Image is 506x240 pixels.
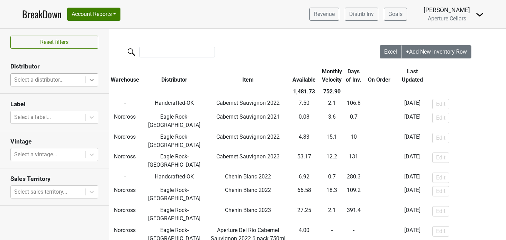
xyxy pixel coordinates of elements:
[288,111,320,131] td: 0.08
[141,131,208,151] td: Eagle Rock-[GEOGRAPHIC_DATA]
[216,113,280,120] span: Cabernet Sauvignon 2021
[432,153,449,163] button: Edit
[109,98,141,111] td: -
[109,171,141,185] td: -
[343,111,364,131] td: 0.7
[10,101,98,108] h3: Label
[380,45,402,58] button: Excel
[320,185,344,205] td: 18.3
[109,66,141,86] th: Warehouse: activate to sort column ascending
[364,204,395,224] td: -
[10,175,98,183] h3: Sales Territory
[109,151,141,171] td: Norcross
[22,7,62,21] a: BreakDown
[109,111,141,131] td: Norcross
[343,66,364,86] th: Days of Inv.: activate to sort column ascending
[288,98,320,111] td: 7.50
[288,86,320,98] th: 1,481.73
[424,6,470,15] div: [PERSON_NAME]
[141,185,208,205] td: Eagle Rock-[GEOGRAPHIC_DATA]
[364,98,395,111] td: -
[432,186,449,196] button: Edit
[364,171,395,185] td: -
[288,151,320,171] td: 53.17
[432,206,449,216] button: Edit
[320,111,344,131] td: 3.6
[225,187,271,193] span: Chenin Blanc 2022
[395,131,431,151] td: [DATE]
[320,131,344,151] td: 15.1
[109,204,141,224] td: Norcross
[141,151,208,171] td: Eagle Rock-[GEOGRAPHIC_DATA]
[406,48,467,55] span: +Add New Inventory Row
[225,173,271,180] span: Chenin Blanc 2022
[364,131,395,151] td: -
[432,99,449,109] button: Edit
[428,15,466,22] span: Aperture Cellars
[320,171,344,185] td: 0.7
[320,151,344,171] td: 12.2
[364,111,395,131] td: -
[10,138,98,145] h3: Vintage
[10,36,98,49] button: Reset filters
[395,151,431,171] td: [DATE]
[432,113,449,123] button: Edit
[395,111,431,131] td: [DATE]
[343,185,364,205] td: 109.2
[216,133,280,140] span: Cabernet Sauvignon 2022
[141,204,208,224] td: Eagle Rock-[GEOGRAPHIC_DATA]
[10,63,98,70] h3: Distributor
[216,153,280,160] span: Cabernet Sauvignon 2023
[364,151,395,171] td: -
[288,204,320,224] td: 27.25
[395,66,431,86] th: Last Updated: activate to sort column ascending
[216,100,280,106] span: Cabernet Sauvignon 2022
[401,45,471,58] button: +Add New Inventory Row
[141,111,208,131] td: Eagle Rock-[GEOGRAPHIC_DATA]
[343,131,364,151] td: 10
[141,66,208,86] th: Distributor: activate to sort column ascending
[432,226,449,237] button: Edit
[288,185,320,205] td: 66.58
[141,98,208,111] td: Handcrafted-OK
[320,66,344,86] th: Monthly Velocity: activate to sort column ascending
[320,204,344,224] td: 2.1
[288,171,320,185] td: 6.92
[384,48,397,55] span: Excel
[343,171,364,185] td: 280.3
[109,131,141,151] td: Norcross
[109,185,141,205] td: Norcross
[476,10,484,19] img: Dropdown Menu
[432,173,449,183] button: Edit
[343,151,364,171] td: 131
[225,207,271,213] span: Chenin Blanc 2023
[364,66,395,86] th: On Order: activate to sort column ascending
[343,204,364,224] td: 391.4
[67,8,120,21] button: Account Reports
[395,204,431,224] td: [DATE]
[395,98,431,111] td: [DATE]
[395,185,431,205] td: [DATE]
[309,8,339,21] a: Revenue
[384,8,407,21] a: Goals
[288,131,320,151] td: 4.83
[141,171,208,185] td: Handcrafted-OK
[343,98,364,111] td: 106.8
[288,66,320,86] th: Available: activate to sort column ascending
[320,98,344,111] td: 2.1
[208,66,288,86] th: Item: activate to sort column ascending
[364,185,395,205] td: -
[345,8,378,21] a: Distrib Inv
[395,171,431,185] td: [DATE]
[432,133,449,143] button: Edit
[320,86,344,98] th: 752.90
